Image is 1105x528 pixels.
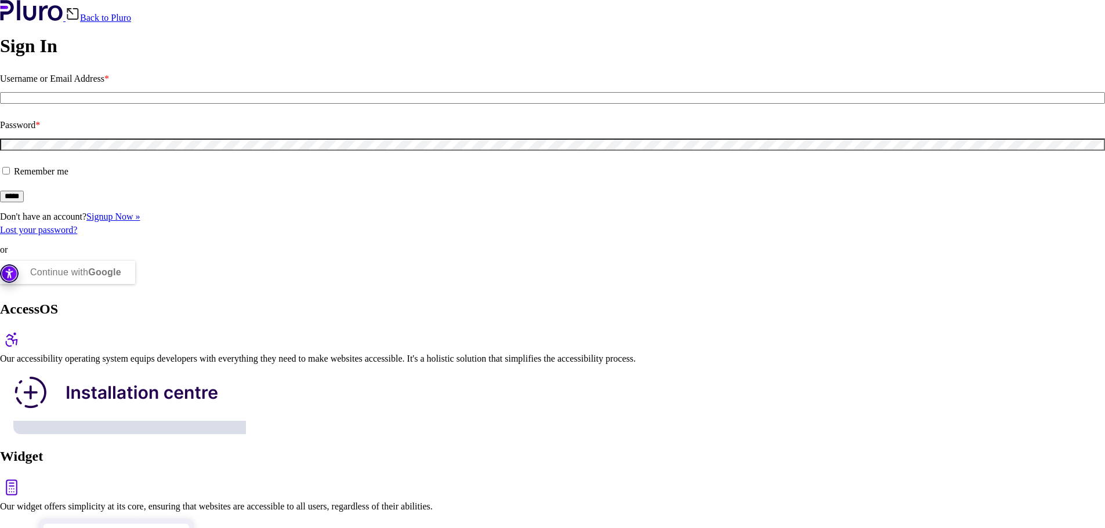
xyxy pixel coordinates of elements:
[86,212,140,221] a: Signup Now »
[30,261,121,284] div: Continue with
[88,267,121,277] b: Google
[2,167,10,174] input: Remember me
[66,7,80,21] img: Back icon
[66,13,131,23] a: Back to Pluro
